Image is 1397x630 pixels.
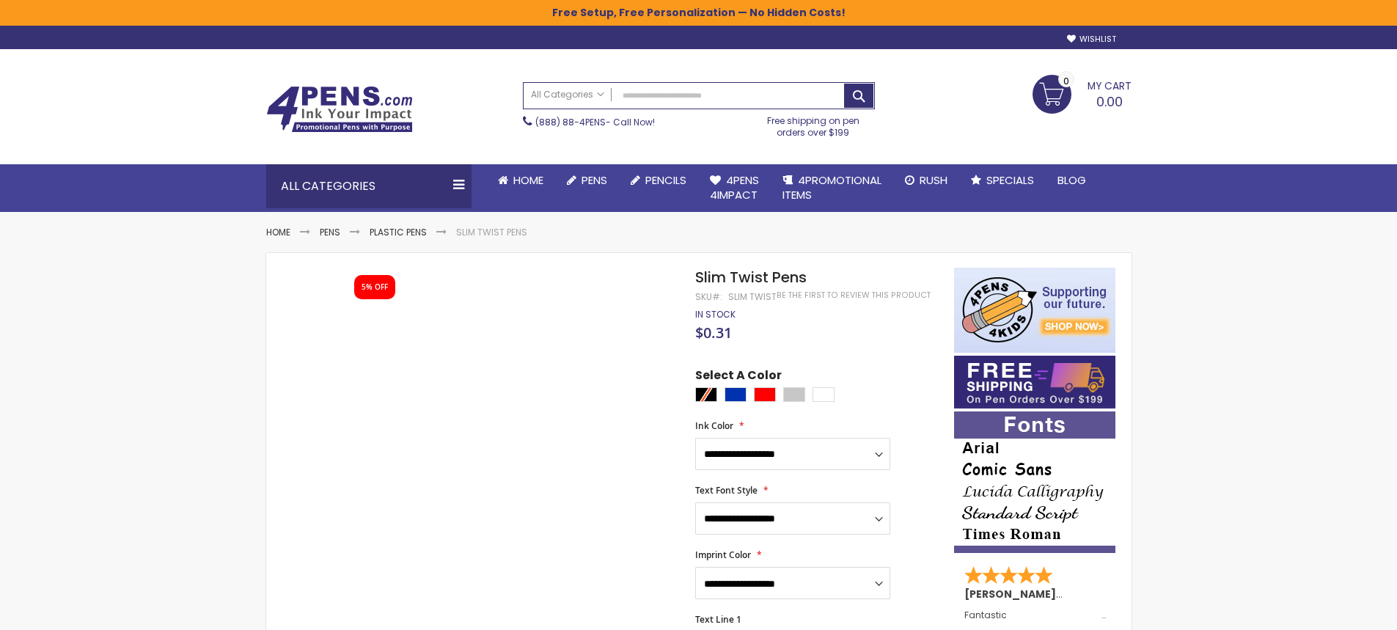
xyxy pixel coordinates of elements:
div: Silver [783,387,805,402]
a: Home [486,164,555,197]
span: 4Pens 4impact [710,172,759,202]
a: 4PROMOTIONALITEMS [771,164,893,212]
a: All Categories [524,83,612,107]
span: Rush [920,172,947,188]
div: White [813,387,835,402]
span: Specials [986,172,1034,188]
span: Blog [1057,172,1086,188]
a: Pens [320,226,340,238]
div: Slim Twist [728,291,777,303]
span: Text Line 1 [695,613,741,626]
a: Pencils [619,164,698,197]
span: Ink Color [695,420,733,432]
span: Home [513,172,543,188]
span: Select A Color [695,367,782,387]
span: Slim Twist Pens [695,267,807,287]
li: Slim Twist Pens [456,227,527,238]
span: Pencils [645,172,686,188]
a: 4Pens4impact [698,164,771,212]
div: All Categories [266,164,472,208]
a: Wishlist [1067,34,1116,45]
div: Blue [725,387,747,402]
div: Red [754,387,776,402]
a: Rush [893,164,959,197]
span: 4PROMOTIONAL ITEMS [782,172,881,202]
span: 0.00 [1096,92,1123,111]
a: Be the first to review this product [777,290,931,301]
span: $0.31 [695,323,732,343]
div: Availability [695,309,736,321]
span: - Call Now! [535,116,655,128]
span: Text Font Style [695,484,758,497]
a: Specials [959,164,1046,197]
span: Imprint Color [695,549,751,561]
a: Plastic Pens [370,226,427,238]
img: 4Pens Custom Pens and Promotional Products [266,86,413,133]
img: Free shipping on orders over $199 [954,356,1115,409]
span: In stock [695,308,736,321]
strong: SKU [695,290,722,303]
div: Fantastic [964,610,1107,620]
a: 0.00 0 [1033,75,1132,111]
span: All Categories [531,89,604,100]
span: Pens [582,172,607,188]
img: 4pens 4 kids [954,268,1115,353]
a: Home [266,226,290,238]
span: 0 [1063,74,1069,88]
div: 5% OFF [362,282,388,293]
a: Blog [1046,164,1098,197]
div: Free shipping on pen orders over $199 [752,109,875,139]
img: font-personalization-examples [954,411,1115,553]
span: [PERSON_NAME] [964,587,1061,601]
a: Pens [555,164,619,197]
a: (888) 88-4PENS [535,116,606,128]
